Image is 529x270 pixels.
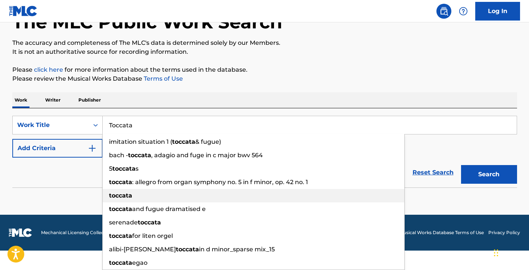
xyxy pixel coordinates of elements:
[12,116,517,187] form: Search Form
[439,7,448,16] img: search
[199,246,275,253] span: in d minor_sparse mix_15
[172,138,195,145] strong: toccata
[9,228,32,237] img: logo
[112,165,136,172] strong: toccata
[12,74,517,83] p: Please review the Musical Works Database
[475,2,520,21] a: Log In
[76,92,103,108] p: Publisher
[142,75,183,82] a: Terms of Use
[109,219,138,226] span: serenade
[195,138,221,145] span: & fugue)
[12,92,29,108] p: Work
[132,259,147,266] span: egao
[109,205,132,212] strong: toccata
[12,47,517,56] p: It is not an authoritative source for recording information.
[12,38,517,47] p: The accuracy and completeness of The MLC's data is determined solely by our Members.
[494,242,498,264] div: Drag
[9,6,38,16] img: MLC Logo
[459,7,468,16] img: help
[34,66,63,73] a: click here
[109,246,176,253] span: alibi-[PERSON_NAME]
[399,229,484,236] a: Musical Works Database Terms of Use
[132,179,308,186] span: : allegro from organ symphony no. 5 in f minor, op. 42 no. 1
[12,139,103,158] button: Add Criteria
[436,4,451,19] a: Public Search
[43,92,63,108] p: Writer
[88,144,97,153] img: 9d2ae6d4665cec9f34b9.svg
[109,259,132,266] strong: toccata
[461,165,517,184] button: Search
[176,246,199,253] strong: toccata
[456,4,471,19] div: Help
[128,152,151,159] strong: toccata
[109,138,172,145] span: imitation situation 1 (
[109,192,132,199] strong: toccata
[409,164,457,181] a: Reset Search
[151,152,263,159] span: , adagio and fuge in c major bwv 564
[132,205,206,212] span: and fugue dramatised e
[132,232,173,239] span: for liten orgel
[138,219,161,226] strong: toccata
[109,152,128,159] span: bach -
[41,229,128,236] span: Mechanical Licensing Collective © 2025
[488,229,520,236] a: Privacy Policy
[109,179,132,186] strong: toccata
[109,232,132,239] strong: toccata
[17,121,84,130] div: Work Title
[12,65,517,74] p: Please for more information about the terms used in the database.
[109,165,112,172] span: 5
[136,165,139,172] span: s
[492,234,529,270] iframe: Chat Widget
